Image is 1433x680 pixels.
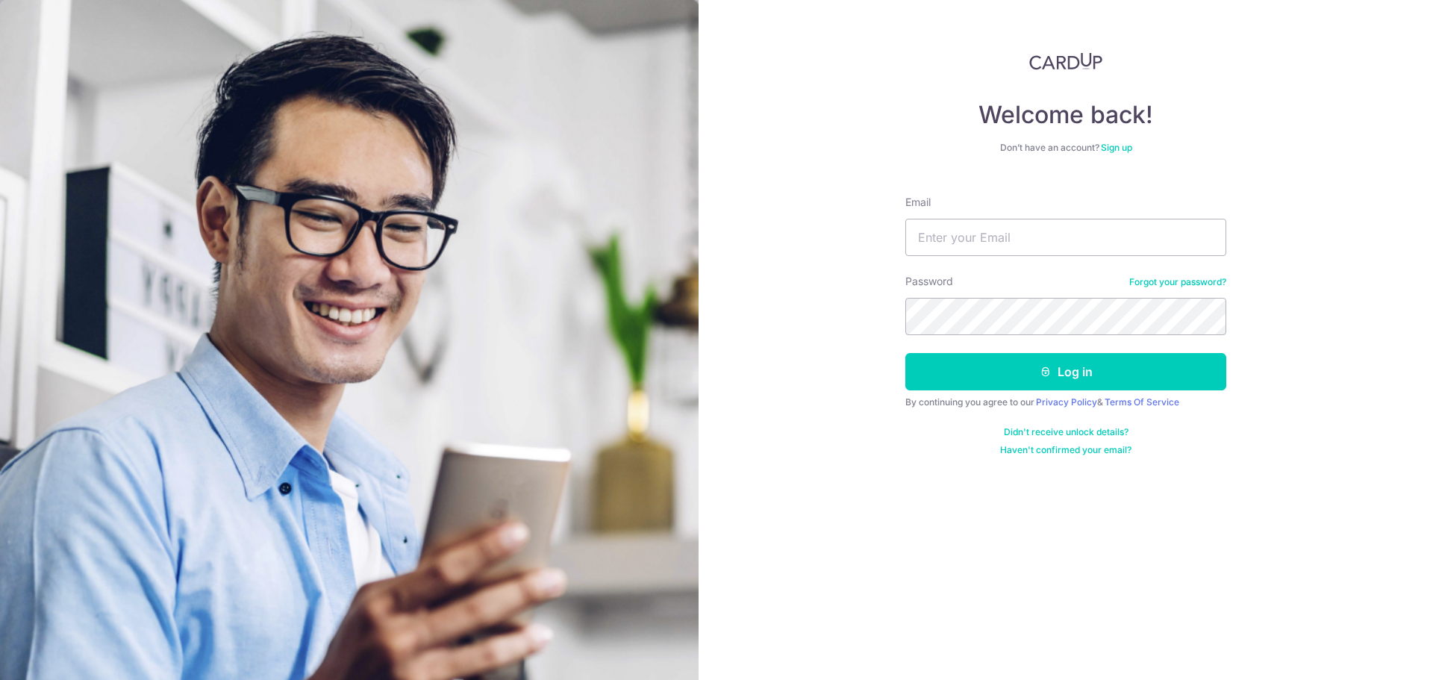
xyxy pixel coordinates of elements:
[905,219,1226,256] input: Enter your Email
[905,274,953,289] label: Password
[905,195,931,210] label: Email
[1000,444,1131,456] a: Haven't confirmed your email?
[1036,396,1097,408] a: Privacy Policy
[1029,52,1102,70] img: CardUp Logo
[1101,142,1132,153] a: Sign up
[905,100,1226,130] h4: Welcome back!
[1004,426,1128,438] a: Didn't receive unlock details?
[905,142,1226,154] div: Don’t have an account?
[1129,276,1226,288] a: Forgot your password?
[905,353,1226,390] button: Log in
[905,396,1226,408] div: By continuing you agree to our &
[1105,396,1179,408] a: Terms Of Service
